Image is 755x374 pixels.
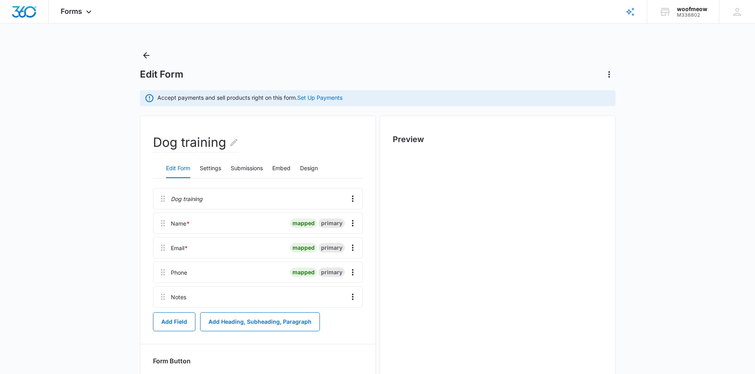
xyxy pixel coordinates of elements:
[171,195,203,203] p: Dog training
[300,159,318,178] button: Design
[346,266,359,279] button: Overflow Menu
[153,312,195,331] button: Add Field
[140,68,183,80] h1: Edit Form
[290,243,317,252] div: mapped
[171,244,188,252] div: Email
[153,357,191,365] h3: Form Button
[677,12,707,18] div: account id
[393,133,602,145] h2: Preview
[171,219,190,228] div: Name
[603,68,615,81] button: Actions
[319,243,345,252] div: primary
[200,159,221,178] button: Settings
[346,290,359,303] button: Overflow Menu
[346,241,359,254] button: Overflow Menu
[157,93,342,102] p: Accept payments and sell products right on this form.
[229,133,239,152] button: Edit Form Name
[171,293,186,301] div: Notes
[346,217,359,230] button: Overflow Menu
[290,268,317,277] div: mapped
[272,159,291,178] button: Embed
[61,7,82,15] span: Forms
[297,94,342,101] a: Set Up Payments
[677,6,707,12] div: account name
[319,268,345,277] div: primary
[346,192,359,205] button: Overflow Menu
[153,133,239,152] h2: Dog training
[319,218,345,228] div: primary
[166,159,190,178] button: Edit Form
[140,49,153,62] button: Back
[171,268,187,277] div: Phone
[200,312,320,331] button: Add Heading, Subheading, Paragraph
[290,218,317,228] div: mapped
[231,159,263,178] button: Submissions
